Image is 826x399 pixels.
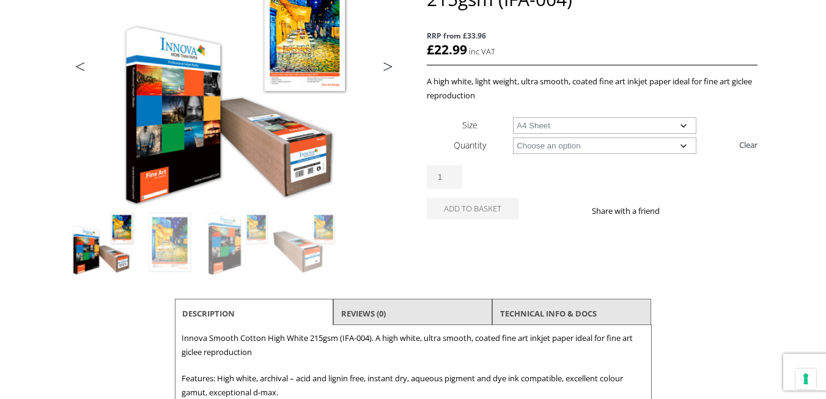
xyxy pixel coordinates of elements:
a: TECHNICAL INFO & DOCS [500,302,597,324]
a: Description [182,302,235,324]
input: Product quantity [427,165,462,189]
span: RRP from £33.96 [427,29,757,43]
button: Your consent preferences for tracking technologies [795,368,816,389]
label: Size [462,119,478,131]
img: facebook sharing button [674,206,684,216]
a: Reviews (0) [341,302,386,324]
img: Innova Smooth Cotton High White 215gsm (IFA-004) - Image 3 [204,210,270,276]
bdi: 22.99 [427,41,467,58]
label: Quantity [454,139,486,151]
button: Add to basket [427,198,518,219]
img: email sharing button [704,206,714,216]
p: A high white, light weight, ultra smooth, coated fine art inkjet paper ideal for fine art giclee ... [427,75,757,103]
p: Share with a friend [592,204,674,218]
span: £ [427,41,434,58]
img: Innova Smooth Cotton High White 215gsm (IFA-004) - Image 4 [271,210,337,276]
img: Innova Smooth Cotton High White 215gsm (IFA-004) - Image 2 [137,210,203,276]
img: twitter sharing button [689,206,699,216]
img: Innova Smooth Cotton High White 215gsm (IFA-004) [70,210,136,276]
p: Innova Smooth Cotton High White 215gsm (IFA-004). A high white, ultra smooth, coated fine art ink... [182,331,645,359]
a: Clear options [739,135,758,155]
